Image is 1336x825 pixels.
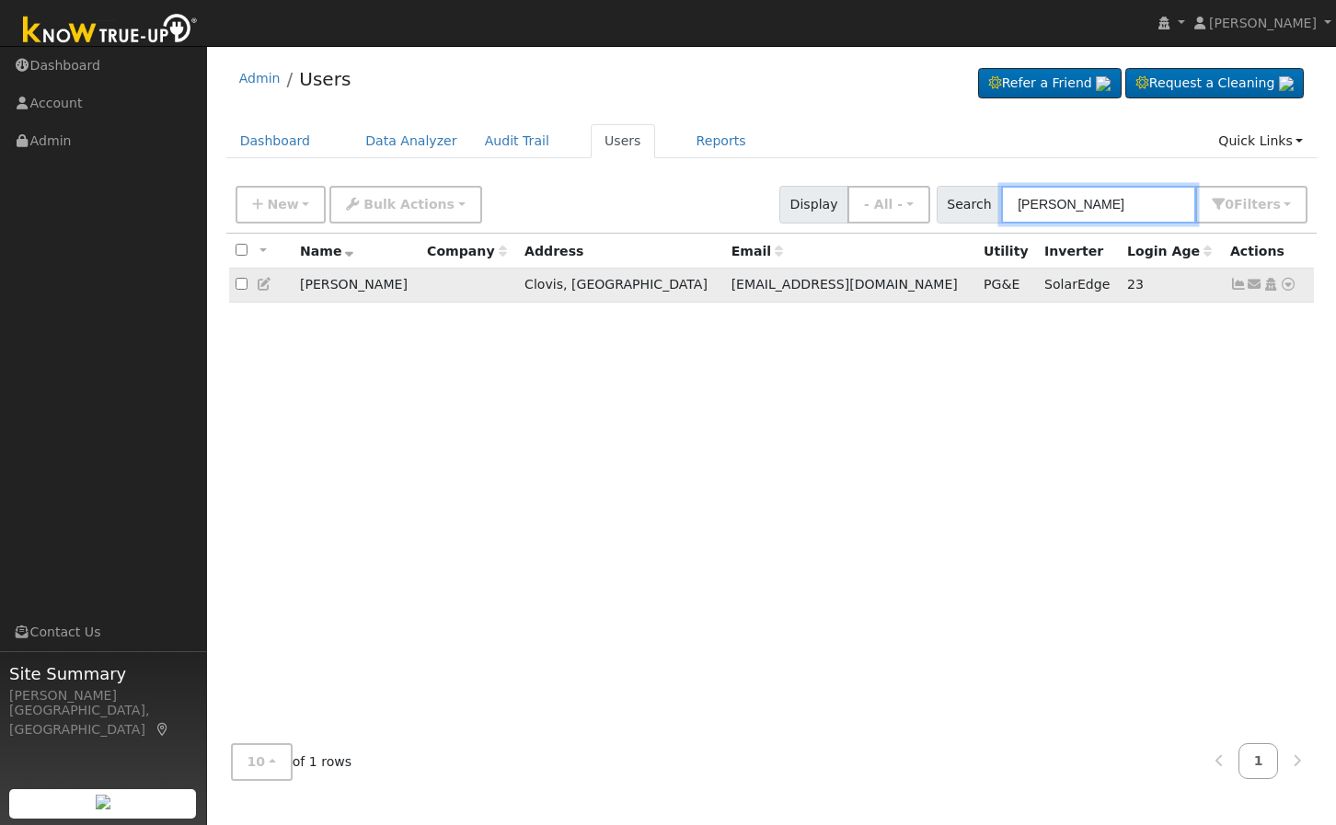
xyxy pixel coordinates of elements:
span: PG&E [984,277,1019,292]
td: [PERSON_NAME] [294,269,420,303]
span: [PERSON_NAME] [1209,16,1317,30]
button: 10 [231,743,293,781]
span: Company name [427,244,506,258]
span: of 1 rows [231,743,352,781]
a: Refer a Friend [978,68,1122,99]
button: - All - [847,186,930,223]
a: Data Analyzer [351,124,471,158]
span: Bulk Actions [363,197,455,212]
span: Display [779,186,848,223]
span: Name [300,244,354,258]
span: Filter [1234,197,1281,212]
span: 10 [248,754,266,769]
span: New [267,197,298,212]
a: Users [299,68,351,90]
a: Quick Links [1204,124,1317,158]
span: Search [937,186,1002,223]
a: Show Graph [1230,277,1247,292]
a: Request a Cleaning [1125,68,1304,99]
div: Actions [1230,242,1307,261]
a: Login As [1262,277,1279,292]
a: Users [591,124,655,158]
span: s [1273,197,1280,212]
input: Search [1001,186,1196,223]
a: Reports [683,124,760,158]
span: Days since last login [1127,244,1212,258]
span: 08/11/2025 9:40:51 AM [1127,277,1144,292]
td: Clovis, [GEOGRAPHIC_DATA] [518,269,725,303]
img: retrieve [96,795,110,809]
div: [PERSON_NAME] [9,686,197,705]
img: Know True-Up [14,10,207,52]
span: Email [731,244,783,258]
button: Bulk Actions [329,186,481,223]
a: Other actions [1280,275,1296,294]
a: Admin [239,71,281,86]
a: Dashboard [226,124,325,158]
div: Address [524,242,718,261]
div: Utility [984,242,1031,261]
a: Map [155,722,171,737]
span: Site Summary [9,661,197,686]
a: 1 [1238,743,1279,779]
div: [GEOGRAPHIC_DATA], [GEOGRAPHIC_DATA] [9,701,197,739]
a: mark@allsignsusa.com [1247,275,1263,294]
img: retrieve [1096,76,1111,91]
button: 0Filters [1195,186,1307,223]
a: Edit User [257,277,273,292]
span: SolarEdge [1044,277,1110,292]
img: retrieve [1279,76,1294,91]
button: New [236,186,327,223]
a: Audit Trail [471,124,563,158]
span: [EMAIL_ADDRESS][DOMAIN_NAME] [731,277,958,292]
div: Inverter [1044,242,1114,261]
